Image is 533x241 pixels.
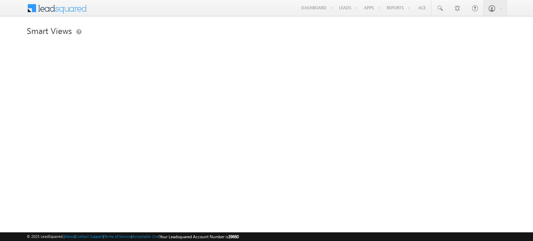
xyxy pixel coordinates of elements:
[27,233,239,240] span: © 2025 LeadSquared | | | | |
[65,234,75,239] a: About
[228,234,239,239] span: 39660
[104,234,131,239] a: Terms of Service
[160,234,239,239] span: Your Leadsquared Account Number is
[27,25,72,36] span: Smart Views
[132,234,159,239] a: Acceptable Use
[76,234,103,239] a: Contact Support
